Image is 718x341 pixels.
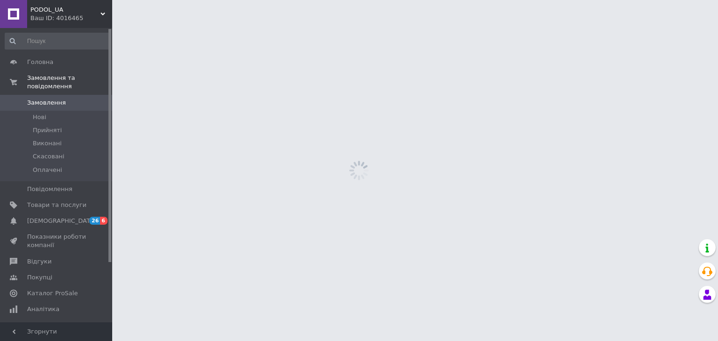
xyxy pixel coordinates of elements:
[33,126,62,135] span: Прийняті
[33,113,46,121] span: Нові
[27,321,86,338] span: Управління сайтом
[27,74,112,91] span: Замовлення та повідомлення
[27,289,78,298] span: Каталог ProSale
[27,185,72,193] span: Повідомлення
[5,33,110,50] input: Пошук
[33,139,62,148] span: Виконані
[33,166,62,174] span: Оплачені
[27,99,66,107] span: Замовлення
[30,6,101,14] span: PODOL_UA
[27,58,53,66] span: Головна
[27,201,86,209] span: Товари та послуги
[27,217,96,225] span: [DEMOGRAPHIC_DATA]
[27,305,59,313] span: Аналітика
[27,273,52,282] span: Покупці
[27,233,86,249] span: Показники роботи компанії
[30,14,112,22] div: Ваш ID: 4016465
[89,217,100,225] span: 26
[33,152,65,161] span: Скасовані
[27,257,51,266] span: Відгуки
[100,217,108,225] span: 6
